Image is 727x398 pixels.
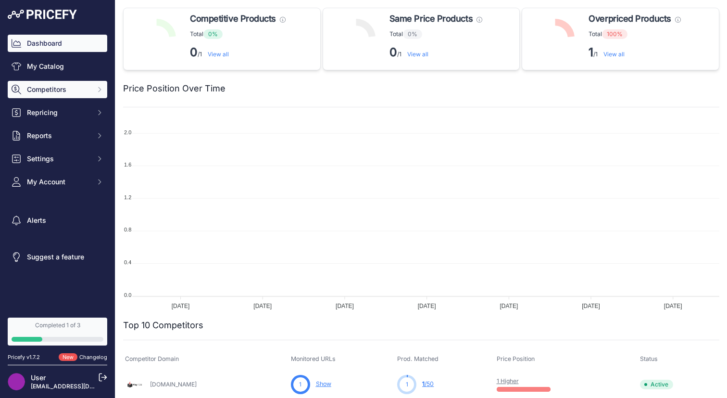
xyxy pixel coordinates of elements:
[150,381,197,388] a: [DOMAIN_NAME]
[8,104,107,121] button: Repricing
[406,380,408,389] span: 1
[8,173,107,191] button: My Account
[589,45,680,60] p: /1
[397,355,439,362] span: Prod. Matched
[8,212,107,229] a: Alerts
[203,29,223,39] span: 0%
[27,108,90,117] span: Repricing
[8,10,77,19] img: Pricefy Logo
[582,303,600,309] tspan: [DATE]
[389,29,482,39] p: Total
[497,377,519,385] a: 1 Higher
[31,383,131,390] a: [EMAIL_ADDRESS][DOMAIN_NAME]
[602,29,627,39] span: 100%
[190,45,286,60] p: /1
[403,29,422,39] span: 0%
[27,85,90,94] span: Competitors
[418,303,436,309] tspan: [DATE]
[291,355,336,362] span: Monitored URLs
[59,353,77,361] span: New
[190,12,276,26] span: Competitive Products
[27,177,90,187] span: My Account
[79,354,107,360] a: Changelog
[123,319,203,332] h2: Top 10 Competitors
[8,127,107,144] button: Reports
[8,35,107,52] a: Dashboard
[500,303,518,309] tspan: [DATE]
[316,380,331,387] a: Show
[603,51,625,58] a: View all
[27,154,90,164] span: Settings
[8,150,107,167] button: Settings
[190,29,286,39] p: Total
[124,227,131,232] tspan: 0.8
[497,355,535,362] span: Price Position
[8,81,107,98] button: Competitors
[389,12,473,26] span: Same Price Products
[589,12,671,26] span: Overpriced Products
[8,248,107,266] a: Suggest a feature
[422,380,434,387] a: 1/50
[640,380,673,389] span: Active
[8,353,40,361] div: Pricefy v1.7.2
[664,303,682,309] tspan: [DATE]
[640,355,658,362] span: Status
[124,292,131,298] tspan: 0.0
[422,380,425,387] span: 1
[8,318,107,346] a: Completed 1 of 3
[253,303,272,309] tspan: [DATE]
[124,259,131,265] tspan: 0.4
[27,131,90,141] span: Reports
[8,35,107,306] nav: Sidebar
[12,321,103,329] div: Completed 1 of 3
[124,129,131,135] tspan: 2.0
[123,82,226,95] h2: Price Position Over Time
[336,303,354,309] tspan: [DATE]
[299,380,301,389] span: 1
[8,58,107,75] a: My Catalog
[208,51,229,58] a: View all
[589,29,680,39] p: Total
[124,162,131,167] tspan: 1.6
[190,45,198,59] strong: 0
[125,355,179,362] span: Competitor Domain
[589,45,593,59] strong: 1
[124,194,131,200] tspan: 1.2
[407,51,428,58] a: View all
[31,373,46,382] a: User
[172,303,190,309] tspan: [DATE]
[389,45,397,59] strong: 0
[389,45,482,60] p: /1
